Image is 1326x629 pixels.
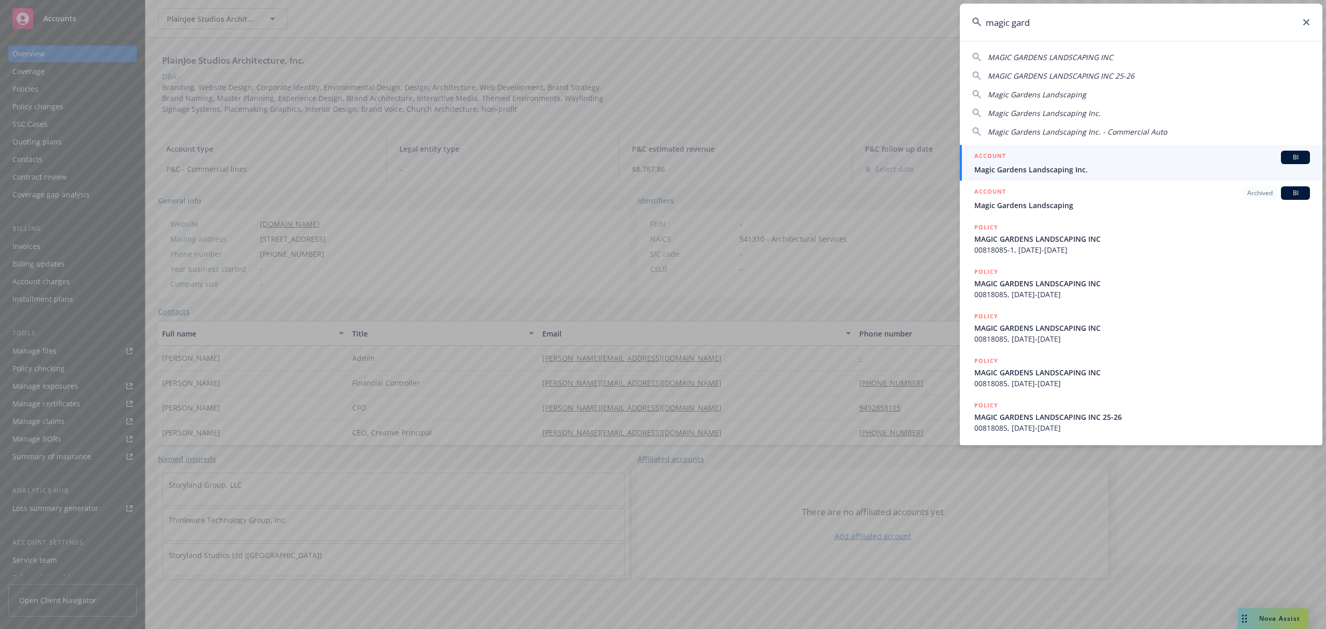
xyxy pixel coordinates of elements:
a: POLICYMAGIC GARDENS LANDSCAPING INC00818085, [DATE]-[DATE] [960,350,1322,394]
a: POLICYMAGIC GARDENS LANDSCAPING INC00818085, [DATE]-[DATE] [960,305,1322,350]
span: MAGIC GARDENS LANDSCAPING INC 25-26 [988,71,1134,81]
h5: POLICY [974,222,998,232]
h5: POLICY [974,356,998,366]
span: 00818085-1, [DATE]-[DATE] [974,244,1310,255]
h5: POLICY [974,267,998,277]
a: ACCOUNTArchivedBIMagic Gardens Landscaping [960,181,1322,216]
span: 00818085, [DATE]-[DATE] [974,333,1310,344]
span: MAGIC GARDENS LANDSCAPING INC [974,323,1310,333]
span: Archived [1247,188,1273,198]
span: MAGIC GARDENS LANDSCAPING INC 25-26 [974,412,1310,422]
a: POLICYMAGIC GARDENS LANDSCAPING INC 25-2600818085, [DATE]-[DATE] [960,394,1322,439]
span: Magic Gardens Landscaping Inc. - Commercial Auto [988,127,1167,137]
span: 00818085, [DATE]-[DATE] [974,422,1310,433]
a: POLICYMAGIC GARDENS LANDSCAPING INC00818085-1, [DATE]-[DATE] [960,216,1322,261]
h5: POLICY [974,311,998,321]
a: POLICYMAGIC GARDENS LANDSCAPING INC00818085, [DATE]-[DATE] [960,261,1322,305]
span: BI [1285,188,1306,198]
span: Magic Gardens Landscaping [988,90,1086,99]
span: BI [1285,153,1306,162]
span: Magic Gardens Landscaping Inc. [988,108,1101,118]
a: ACCOUNTBIMagic Gardens Landscaping Inc. [960,145,1322,181]
span: MAGIC GARDENS LANDSCAPING INC [974,233,1310,244]
span: Magic Gardens Landscaping [974,200,1310,211]
span: 00818085, [DATE]-[DATE] [974,378,1310,389]
span: MAGIC GARDENS LANDSCAPING INC [988,52,1113,62]
span: 00818085, [DATE]-[DATE] [974,289,1310,300]
h5: ACCOUNT [974,151,1006,163]
span: MAGIC GARDENS LANDSCAPING INC [974,278,1310,289]
span: MAGIC GARDENS LANDSCAPING INC [974,367,1310,378]
input: Search... [960,4,1322,41]
h5: ACCOUNT [974,186,1006,199]
span: Magic Gardens Landscaping Inc. [974,164,1310,175]
h5: POLICY [974,400,998,411]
